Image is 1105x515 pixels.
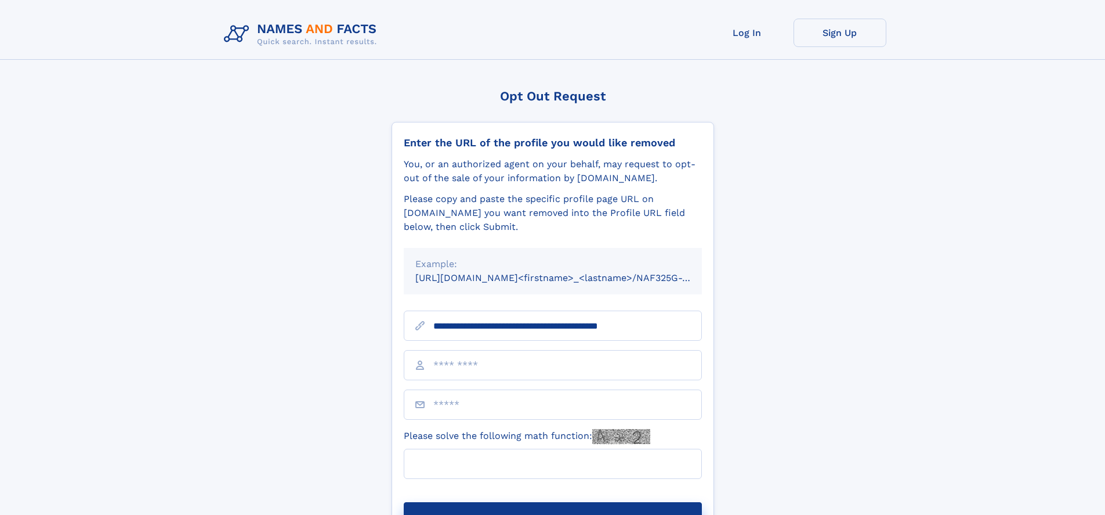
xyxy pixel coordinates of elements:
div: Enter the URL of the profile you would like removed [404,136,702,149]
div: Please copy and paste the specific profile page URL on [DOMAIN_NAME] you want removed into the Pr... [404,192,702,234]
div: You, or an authorized agent on your behalf, may request to opt-out of the sale of your informatio... [404,157,702,185]
div: Example: [415,257,690,271]
img: Logo Names and Facts [219,19,386,50]
a: Log In [701,19,794,47]
small: [URL][DOMAIN_NAME]<firstname>_<lastname>/NAF325G-xxxxxxxx [415,272,724,283]
label: Please solve the following math function: [404,429,650,444]
div: Opt Out Request [392,89,714,103]
a: Sign Up [794,19,886,47]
